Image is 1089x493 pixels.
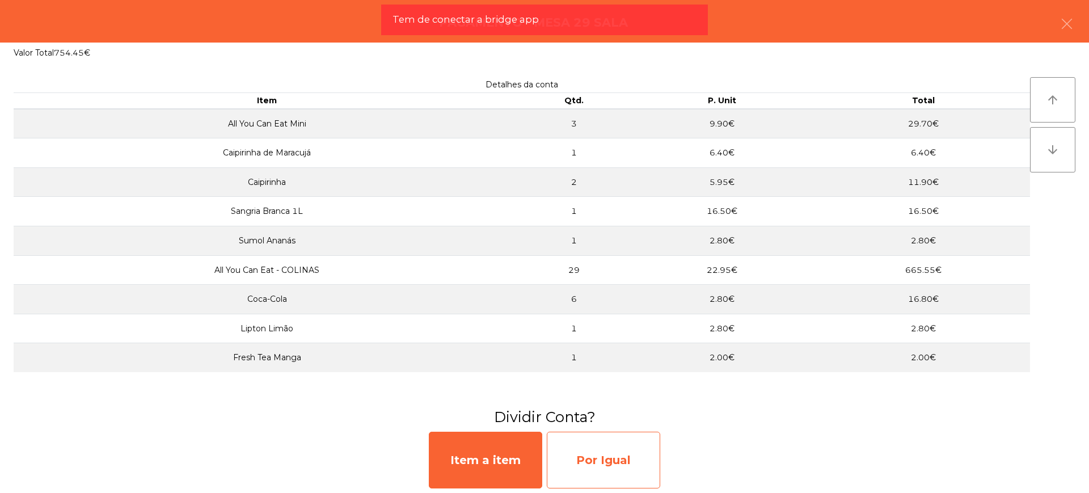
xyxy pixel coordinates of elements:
td: 6.40€ [627,138,817,168]
td: 2.00€ [817,343,1030,372]
td: 665.55€ [817,255,1030,285]
th: Qtd. [521,93,627,109]
td: 5.95€ [627,167,817,197]
td: 6 [521,285,627,314]
td: 1 [521,343,627,372]
h3: Dividir Conta? [9,407,1080,427]
td: 16.50€ [627,197,817,226]
td: 6.40€ [817,138,1030,168]
span: 754.45€ [54,48,90,58]
td: Caipirinha [14,167,521,197]
td: 1 [521,138,627,168]
td: 1 [521,226,627,256]
div: Item a item [429,432,542,488]
td: Sangria Branca 1L [14,197,521,226]
button: arrow_upward [1030,77,1075,123]
td: 9.90€ [627,109,817,138]
td: 16.80€ [817,285,1030,314]
td: 3 [521,109,627,138]
td: All You Can Eat - COLINAS [14,255,521,285]
div: Por Igual [547,432,660,488]
td: Caipirinha de Maracujá [14,138,521,168]
td: 1 [521,314,627,343]
button: arrow_downward [1030,127,1075,172]
td: 2.80€ [817,226,1030,256]
span: Detalhes da conta [486,79,558,90]
td: 1 [521,197,627,226]
td: 11.90€ [817,167,1030,197]
td: 2 [521,167,627,197]
td: 2.80€ [627,314,817,343]
th: P. Unit [627,93,817,109]
span: Tem de conectar a bridge app [392,12,539,27]
span: Valor Total [14,48,54,58]
td: 2.80€ [817,314,1030,343]
td: 29 [521,255,627,285]
td: 2.80€ [627,285,817,314]
td: Coca-Cola [14,285,521,314]
td: 22.95€ [627,255,817,285]
td: 2.00€ [627,343,817,372]
td: 29.70€ [817,109,1030,138]
td: 16.50€ [817,197,1030,226]
td: Lipton Limão [14,314,521,343]
i: arrow_upward [1046,93,1060,107]
td: All You Can Eat Mini [14,109,521,138]
td: 2.80€ [627,226,817,256]
td: Fresh Tea Manga [14,343,521,372]
th: Item [14,93,521,109]
td: Sumol Ananás [14,226,521,256]
th: Total [817,93,1030,109]
i: arrow_downward [1046,143,1060,157]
